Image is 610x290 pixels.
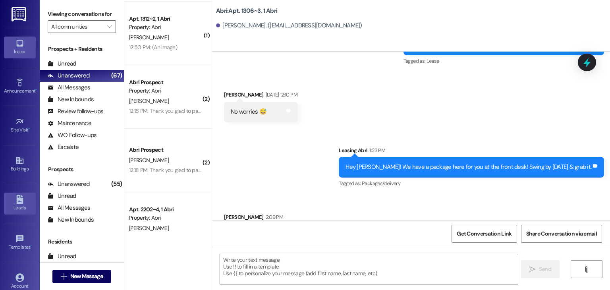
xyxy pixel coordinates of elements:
[264,213,283,221] div: 2:09 PM
[48,204,90,212] div: All Messages
[48,143,79,151] div: Escalate
[367,146,385,155] div: 1:23 PM
[48,60,76,68] div: Unread
[224,213,481,224] div: [PERSON_NAME]
[129,157,169,164] span: [PERSON_NAME]
[339,146,604,157] div: Leasing Abri
[339,178,604,189] div: Tagged as:
[129,205,203,214] div: Apt. 2202~4, 1 Abri
[35,87,37,93] span: •
[48,95,94,104] div: New Inbounds
[129,34,169,41] span: [PERSON_NAME]
[129,224,169,232] span: [PERSON_NAME]
[51,20,103,33] input: All communities
[4,37,36,58] a: Inbox
[216,21,362,30] div: [PERSON_NAME]. ([EMAIL_ADDRESS][DOMAIN_NAME])
[129,214,203,222] div: Property: Abri
[4,115,36,136] a: Site Visit •
[539,265,551,273] span: Send
[48,107,103,116] div: Review follow-ups
[48,252,76,261] div: Unread
[40,165,124,174] div: Prospects
[129,107,212,114] div: 12:18 PM: Thank you glad to pay that
[4,154,36,175] a: Buildings
[109,178,124,190] div: (55)
[52,270,111,283] button: New Message
[529,266,535,273] i: 
[129,23,203,31] div: Property: Abri
[526,230,597,238] span: Share Conversation via email
[48,119,91,128] div: Maintenance
[48,8,116,20] label: Viewing conversations for
[29,126,30,131] span: •
[231,108,266,116] div: No worries 😅
[427,58,439,64] span: Lease
[346,163,591,171] div: Hey [PERSON_NAME]! We have a package here for you at the front desk! Swing by [DATE] & grab it.
[521,225,602,243] button: Share Conversation via email
[40,238,124,246] div: Residents
[129,44,177,51] div: 12:50 PM: (An Image)
[583,266,589,273] i: 
[129,146,203,154] div: Abri Prospect
[48,72,90,80] div: Unanswered
[452,225,517,243] button: Get Conversation Link
[61,273,67,280] i: 
[31,243,32,249] span: •
[403,55,604,67] div: Tagged as:
[48,180,90,188] div: Unanswered
[48,131,97,139] div: WO Follow-ups
[129,97,169,104] span: [PERSON_NAME]
[107,23,112,30] i: 
[264,91,297,99] div: [DATE] 12:10 PM
[40,45,124,53] div: Prospects + Residents
[129,15,203,23] div: Apt. 1312~2, 1 Abri
[109,70,124,82] div: (67)
[12,7,28,21] img: ResiDesk Logo
[48,83,90,92] div: All Messages
[216,7,277,15] b: Abri: Apt. 1306~3, 1 Abri
[362,180,400,187] span: Packages/delivery
[48,192,76,200] div: Unread
[129,166,212,174] div: 12:18 PM: Thank you glad to pay that
[4,193,36,214] a: Leads
[4,232,36,253] a: Templates •
[224,91,297,102] div: [PERSON_NAME]
[521,260,560,278] button: Send
[70,272,103,280] span: New Message
[457,230,512,238] span: Get Conversation Link
[129,78,203,87] div: Abri Prospect
[129,87,203,95] div: Property: Abri
[48,216,94,224] div: New Inbounds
